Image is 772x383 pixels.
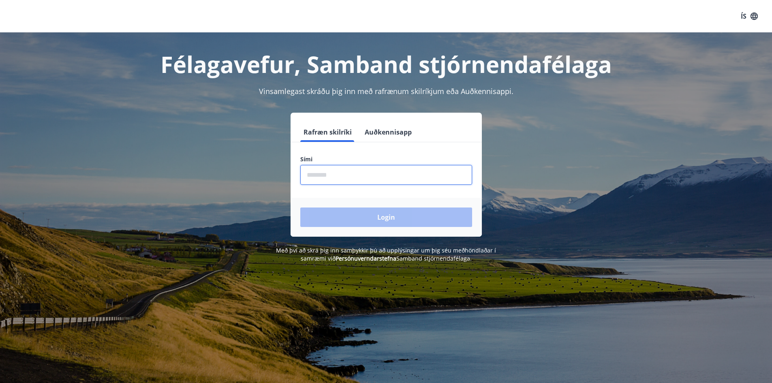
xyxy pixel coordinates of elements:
button: Rafræn skilríki [300,122,355,142]
span: Vinsamlegast skráðu þig inn með rafrænum skilríkjum eða Auðkennisappi. [259,86,513,96]
button: ÍS [736,9,762,24]
h1: Félagavefur, Samband stjórnendafélaga [104,49,668,79]
label: Sími [300,155,472,163]
span: Með því að skrá þig inn samþykkir þú að upplýsingar um þig séu meðhöndlaðar í samræmi við Samband... [276,246,496,262]
a: Persónuverndarstefna [336,255,396,262]
button: Auðkennisapp [361,122,415,142]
